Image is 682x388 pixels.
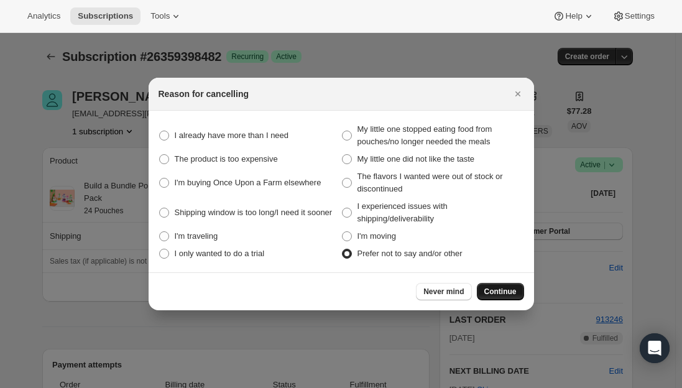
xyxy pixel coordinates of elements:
[357,124,492,146] span: My little one stopped eating food from pouches/no longer needed the meals
[509,85,527,103] button: Close
[20,7,68,25] button: Analytics
[159,88,249,100] h2: Reason for cancelling
[357,201,448,223] span: I experienced issues with shipping/deliverability
[545,7,602,25] button: Help
[143,7,190,25] button: Tools
[175,131,289,140] span: I already have more than I need
[357,249,463,258] span: Prefer not to say and/or other
[565,11,582,21] span: Help
[27,11,60,21] span: Analytics
[477,283,524,300] button: Continue
[357,231,396,241] span: I'm moving
[625,11,655,21] span: Settings
[78,11,133,21] span: Subscriptions
[416,283,471,300] button: Never mind
[175,208,333,217] span: Shipping window is too long/I need it sooner
[357,154,475,164] span: My little one did not like the taste
[175,154,278,164] span: The product is too expensive
[484,287,517,297] span: Continue
[640,333,670,363] div: Open Intercom Messenger
[175,231,218,241] span: I'm traveling
[605,7,662,25] button: Settings
[70,7,141,25] button: Subscriptions
[175,178,321,187] span: I'm buying Once Upon a Farm elsewhere
[150,11,170,21] span: Tools
[357,172,503,193] span: The flavors I wanted were out of stock or discontinued
[423,287,464,297] span: Never mind
[175,249,265,258] span: I only wanted to do a trial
